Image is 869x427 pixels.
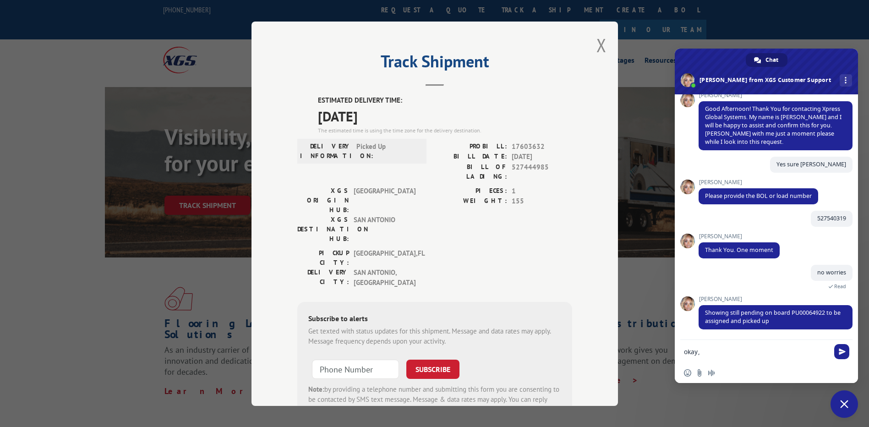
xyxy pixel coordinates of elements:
[308,312,561,326] div: Subscribe to alerts
[308,384,561,415] div: by providing a telephone number and submitting this form you are consenting to be contacted by SM...
[512,141,572,152] span: 17603632
[435,186,507,196] label: PIECES:
[406,359,459,378] button: SUBSCRIBE
[312,359,399,378] input: Phone Number
[831,390,858,418] div: Close chat
[318,95,572,106] label: ESTIMATED DELIVERY TIME:
[297,186,349,214] label: XGS ORIGIN HUB:
[308,384,324,393] strong: Note:
[308,326,561,346] div: Get texted with status updates for this shipment. Message and data rates may apply. Message frequ...
[705,192,812,200] span: Please provide the BOL or load number
[512,196,572,207] span: 155
[297,55,572,72] h2: Track Shipment
[834,283,846,290] span: Read
[765,53,778,67] span: Chat
[354,186,415,214] span: [GEOGRAPHIC_DATA]
[699,233,780,240] span: [PERSON_NAME]
[354,214,415,243] span: SAN ANTONIO
[435,162,507,181] label: BILL OF LADING:
[318,126,572,134] div: The estimated time is using the time zone for the delivery destination.
[512,152,572,162] span: [DATE]
[696,369,703,377] span: Send a file
[684,369,691,377] span: Insert an emoji
[834,344,849,359] span: Send
[817,268,846,276] span: no worries
[318,105,572,126] span: [DATE]
[840,74,852,87] div: More channels
[435,141,507,152] label: PROBILL:
[354,248,415,267] span: [GEOGRAPHIC_DATA] , FL
[300,141,352,160] label: DELIVERY INFORMATION:
[776,160,846,168] span: Yes sure [PERSON_NAME]
[297,214,349,243] label: XGS DESTINATION HUB:
[435,196,507,207] label: WEIGHT:
[705,309,841,325] span: Showing still pending on board PU00064922 to be assigned and picked up
[684,348,829,356] textarea: Compose your message...
[596,33,607,57] button: Close modal
[699,179,818,186] span: [PERSON_NAME]
[512,186,572,196] span: 1
[297,267,349,288] label: DELIVERY CITY:
[354,267,415,288] span: SAN ANTONIO , [GEOGRAPHIC_DATA]
[705,105,842,146] span: Good Afternoon! Thank You for contacting Xpress Global Systems. My name is [PERSON_NAME] and I wi...
[356,141,418,160] span: Picked Up
[705,246,773,254] span: Thank You. One moment
[297,248,349,267] label: PICKUP CITY:
[746,53,787,67] div: Chat
[699,296,853,302] span: [PERSON_NAME]
[435,152,507,162] label: BILL DATE:
[708,369,715,377] span: Audio message
[817,214,846,222] span: 527540319
[512,162,572,181] span: 527444985
[699,92,853,99] span: [PERSON_NAME]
